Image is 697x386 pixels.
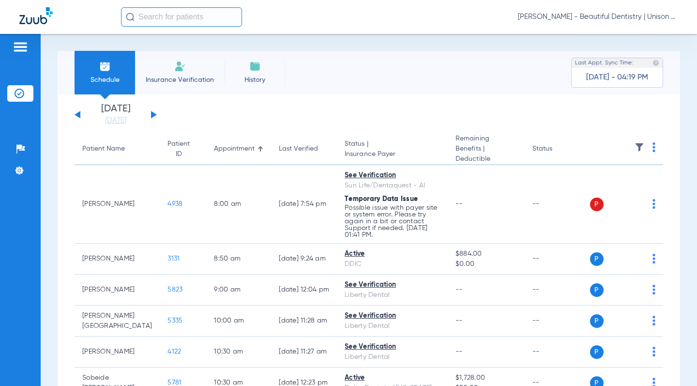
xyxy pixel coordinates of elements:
span: 4938 [167,201,182,207]
div: Patient Name [82,144,152,154]
td: [DATE] 11:27 AM [271,337,337,368]
div: See Verification [345,342,440,352]
img: group-dot-blue.svg [652,142,655,152]
th: Status [525,134,590,165]
td: [PERSON_NAME] [75,244,160,275]
div: Patient ID [167,139,190,159]
img: last sync help info [652,60,659,66]
div: Liberty Dental [345,352,440,362]
div: DDIC [345,259,440,269]
span: P [590,314,604,328]
div: Liberty Dental [345,290,440,300]
div: Liberty Dental [345,321,440,331]
th: Remaining Benefits | [448,134,525,165]
img: group-dot-blue.svg [652,199,655,209]
img: filter.svg [635,142,644,152]
img: Manual Insurance Verification [174,61,186,72]
td: -- [525,275,590,306]
td: -- [525,165,590,244]
img: Schedule [99,61,111,72]
span: Temporary Data Issue [345,196,418,202]
div: Active [345,373,440,383]
span: History [232,75,278,85]
span: 4122 [167,348,181,355]
p: Possible issue with payer site or system error. Please try again in a bit or contact Support if n... [345,204,440,238]
li: [DATE] [87,104,145,125]
span: Deductible [455,154,517,164]
span: Insurance Payer [345,149,440,159]
img: group-dot-blue.svg [652,254,655,263]
span: -- [455,348,463,355]
div: See Verification [345,170,440,181]
span: -- [455,317,463,324]
td: 8:00 AM [206,165,271,244]
div: See Verification [345,311,440,321]
div: Patient ID [167,139,198,159]
span: P [590,252,604,266]
span: 5823 [167,286,182,293]
img: hamburger-icon [13,41,28,53]
td: 10:00 AM [206,306,271,337]
span: [DATE] - 04:19 PM [586,73,648,82]
div: Last Verified [279,144,318,154]
span: 3131 [167,255,180,262]
td: [DATE] 12:04 PM [271,275,337,306]
a: [DATE] [87,116,145,125]
span: Insurance Verification [142,75,217,85]
td: [DATE] 7:54 PM [271,165,337,244]
span: 5781 [167,379,182,386]
td: 9:00 AM [206,275,271,306]
span: Last Appt. Sync Time: [575,58,633,68]
td: [PERSON_NAME][GEOGRAPHIC_DATA] [75,306,160,337]
span: [PERSON_NAME] - Beautiful Dentistry | Unison Dental Group [518,12,678,22]
div: Patient Name [82,144,125,154]
td: -- [525,306,590,337]
span: $884.00 [455,249,517,259]
div: Last Verified [279,144,329,154]
span: $1,728.00 [455,373,517,383]
div: See Verification [345,280,440,290]
span: P [590,198,604,211]
iframe: Chat Widget [649,340,697,386]
img: Zuub Logo [19,7,53,24]
td: [DATE] 11:28 AM [271,306,337,337]
img: group-dot-blue.svg [652,285,655,294]
span: P [590,345,604,359]
span: -- [455,201,463,207]
img: group-dot-blue.svg [652,316,655,325]
img: Search Icon [126,13,135,21]
td: 10:30 AM [206,337,271,368]
div: Appointment [214,144,263,154]
th: Status | [337,134,448,165]
span: $0.00 [455,259,517,269]
input: Search for patients [121,7,242,27]
span: P [590,283,604,297]
td: [PERSON_NAME] [75,337,160,368]
span: Schedule [82,75,128,85]
td: [DATE] 9:24 AM [271,244,337,275]
div: Sun Life/Dentaquest - AI [345,181,440,191]
td: -- [525,337,590,368]
td: -- [525,244,590,275]
img: History [249,61,261,72]
span: 5335 [167,317,182,324]
div: Appointment [214,144,255,154]
span: -- [455,286,463,293]
td: [PERSON_NAME] [75,165,160,244]
div: Active [345,249,440,259]
td: [PERSON_NAME] [75,275,160,306]
td: 8:50 AM [206,244,271,275]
